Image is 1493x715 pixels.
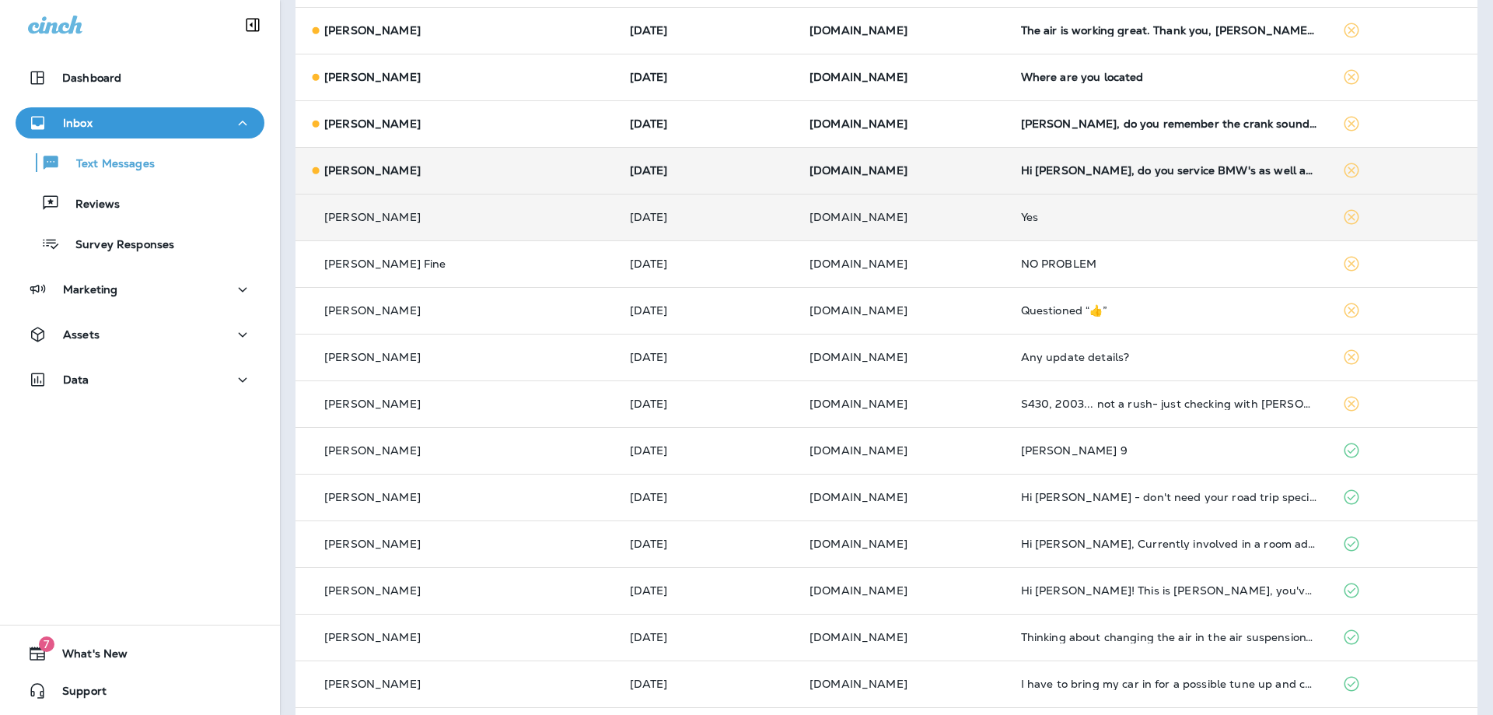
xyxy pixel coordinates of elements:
div: Any update details? [1021,351,1318,363]
span: [DOMAIN_NAME] [809,677,907,691]
button: Assets [16,319,264,350]
span: [DOMAIN_NAME] [809,490,907,504]
div: NO PROBLEM [1021,258,1318,270]
p: [PERSON_NAME] [324,398,421,410]
p: Dashboard [62,72,121,84]
div: Thinking about changing the air in the air suspension??? I guess there can be water. Ask the boss... [1021,631,1318,643]
p: [PERSON_NAME] Fine [324,258,446,270]
div: Hi Jeff, Currently involved in a room addition to my home. I will select a couple of dates and ge... [1021,538,1318,550]
button: Dashboard [16,62,264,93]
p: Inbox [63,117,93,129]
div: Yes [1021,211,1318,223]
p: Aug 21, 2025 01:35 PM [630,71,785,83]
p: [PERSON_NAME] [324,24,421,37]
p: Survey Responses [60,238,174,253]
div: Hi Jeff 👋, do you service BMW's as well as Mercedes? [1021,164,1318,177]
p: [PERSON_NAME] [324,678,421,690]
div: Hi Jeff! This is Amanda, you've worked on my GLC 300 before. I hope you are well! Last time my ca... [1021,584,1318,597]
span: Support [47,685,107,703]
span: [DOMAIN_NAME] [809,257,907,271]
p: [PERSON_NAME] [324,71,421,83]
p: Aug 20, 2025 03:05 PM [630,398,785,410]
button: Reviews [16,187,264,219]
div: Hi Jeff - don't need your road trip special. What I do need are some front airmatic struts instal... [1021,491,1318,503]
span: [DOMAIN_NAME] [809,303,907,317]
button: Inbox [16,107,264,138]
div: Jeff, do you remember the crank sound I mentioned after we fixed the suspension for my 450GL? an ... [1021,117,1318,130]
span: [DOMAIN_NAME] [809,537,907,551]
p: Assets [63,328,100,341]
button: Data [16,364,264,395]
span: [DOMAIN_NAME] [809,443,907,457]
div: Questioned “👍” [1021,304,1318,317]
div: Where are you located [1021,71,1318,83]
button: Marketing [16,274,264,305]
p: [PERSON_NAME] [324,164,421,177]
p: [PERSON_NAME] [324,538,421,550]
button: Text Messages [16,146,264,179]
span: [DOMAIN_NAME] [809,23,907,37]
p: [PERSON_NAME] [324,584,421,597]
span: 7 [39,636,54,652]
p: Aug 19, 2025 03:45 PM [630,538,785,550]
p: Aug 21, 2025 01:30 PM [630,117,785,130]
p: Aug 21, 2025 01:52 PM [630,24,785,37]
p: [PERSON_NAME] [324,304,421,317]
span: [DOMAIN_NAME] [809,630,907,644]
p: [PERSON_NAME] [324,444,421,457]
span: [DOMAIN_NAME] [809,210,907,224]
p: Aug 19, 2025 01:46 PM [630,584,785,597]
p: Data [63,373,89,386]
p: Aug 21, 2025 08:39 AM [630,211,785,223]
div: The air is working great. Thank you, Louie. Also a special thanks to Jeff. [1021,24,1318,37]
span: What's New [47,647,128,666]
p: Aug 18, 2025 02:42 PM [630,678,785,690]
p: Aug 20, 2025 03:09 PM [630,258,785,270]
p: [PERSON_NAME] [324,211,421,223]
p: Text Messages [61,157,155,172]
div: Jeff 9 [1021,444,1318,457]
span: [DOMAIN_NAME] [809,70,907,84]
span: [DOMAIN_NAME] [809,117,907,131]
p: [PERSON_NAME] [324,351,421,363]
span: [DOMAIN_NAME] [809,350,907,364]
p: Reviews [60,198,120,212]
button: Survey Responses [16,227,264,260]
div: I have to bring my car in for a possible tune up and check up, so that sounds perfect. [1021,678,1318,690]
div: S430, 2003... not a rush- just checking with Louie [1021,398,1318,410]
p: Aug 20, 2025 03:09 PM [630,304,785,317]
p: Marketing [63,283,117,296]
p: Aug 20, 2025 08:18 AM [630,444,785,457]
p: Aug 19, 2025 05:36 PM [630,491,785,503]
p: Aug 21, 2025 01:25 PM [630,164,785,177]
button: Collapse Sidebar [231,9,274,40]
button: Support [16,675,264,706]
p: Aug 18, 2025 03:16 PM [630,631,785,643]
span: [DOMAIN_NAME] [809,163,907,177]
p: [PERSON_NAME] [324,491,421,503]
span: [DOMAIN_NAME] [809,397,907,411]
p: Aug 20, 2025 03:06 PM [630,351,785,363]
p: [PERSON_NAME] [324,117,421,130]
span: [DOMAIN_NAME] [809,584,907,598]
p: [PERSON_NAME] [324,631,421,643]
button: 7What's New [16,638,264,669]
